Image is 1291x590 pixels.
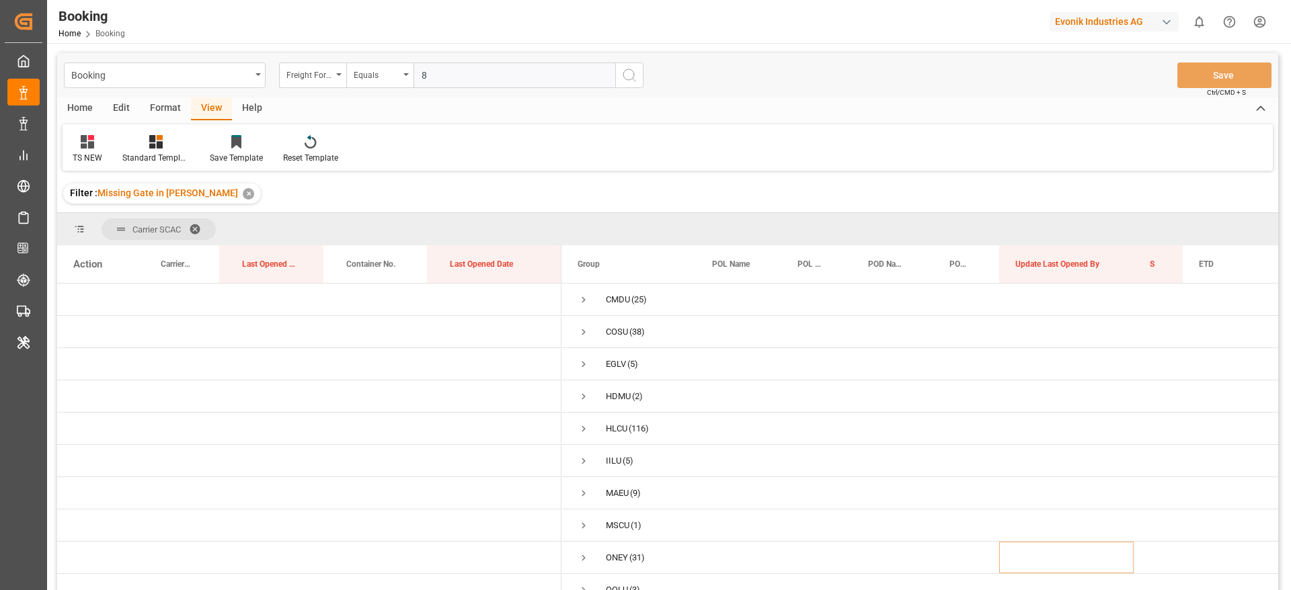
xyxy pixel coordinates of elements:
[629,542,645,573] span: (31)
[70,187,97,198] span: Filter :
[606,284,630,315] div: CMDU
[623,446,633,476] span: (5)
[57,542,561,574] div: Press SPACE to select this row.
[606,446,621,476] div: IILU
[606,349,626,380] div: EGLV
[606,478,629,509] div: MAEU
[578,259,600,269] span: Group
[57,509,561,542] div: Press SPACE to select this row.
[57,445,561,477] div: Press SPACE to select this row.
[279,62,346,88] button: open menu
[1199,259,1214,269] span: ETD
[232,97,272,120] div: Help
[1150,259,1155,269] span: Sum of Events
[629,413,649,444] span: (116)
[712,259,750,269] span: POL Name
[58,29,81,38] a: Home
[97,187,238,198] span: Missing Gate in [PERSON_NAME]
[57,348,561,380] div: Press SPACE to select this row.
[1214,7,1245,37] button: Help Center
[354,66,399,81] div: Equals
[868,259,905,269] span: POD Name
[606,542,628,573] div: ONEY
[797,259,824,269] span: POL Locode
[450,259,513,269] span: Last Opened Date
[949,259,971,269] span: POD Locode
[606,381,631,412] div: HDMU
[629,317,645,347] span: (38)
[57,284,561,316] div: Press SPACE to select this row.
[58,6,125,26] div: Booking
[1050,9,1184,34] button: Evonik Industries AG
[414,62,615,88] input: Type to search
[1177,62,1272,88] button: Save
[1050,12,1179,32] div: Evonik Industries AG
[210,152,263,164] div: Save Template
[631,284,647,315] span: (25)
[606,413,627,444] div: HLCU
[103,97,140,120] div: Edit
[346,62,414,88] button: open menu
[140,97,191,120] div: Format
[122,152,190,164] div: Standard Templates
[606,510,629,541] div: MSCU
[1184,7,1214,37] button: show 0 new notifications
[242,259,295,269] span: Last Opened By
[283,152,338,164] div: Reset Template
[57,97,103,120] div: Home
[615,62,643,88] button: search button
[606,317,628,347] div: COSU
[631,510,641,541] span: (1)
[627,349,638,380] span: (5)
[243,188,254,200] div: ✕
[73,152,102,164] div: TS NEW
[346,259,395,269] span: Container No.
[132,224,181,235] span: Carrier SCAC
[286,66,332,81] div: Freight Forwarder's Reference No.
[57,413,561,445] div: Press SPACE to select this row.
[630,478,641,509] span: (9)
[161,259,191,269] span: Carrier Booking No.
[57,380,561,413] div: Press SPACE to select this row.
[191,97,232,120] div: View
[632,381,643,412] span: (2)
[1207,87,1246,97] span: Ctrl/CMD + S
[64,62,266,88] button: open menu
[71,66,251,83] div: Booking
[1015,259,1099,269] span: Update Last Opened By
[73,258,102,270] div: Action
[57,477,561,509] div: Press SPACE to select this row.
[57,316,561,348] div: Press SPACE to select this row.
